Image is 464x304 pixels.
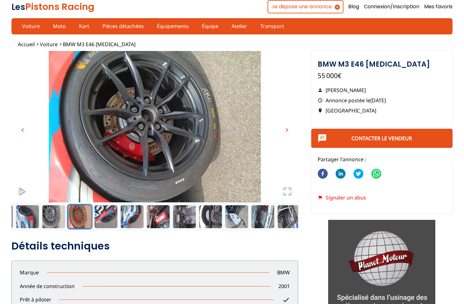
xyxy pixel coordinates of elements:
[348,3,359,10] a: Blog
[282,125,292,135] button: chevron_right
[19,126,26,134] span: chevron_left
[250,204,276,229] button: Go to Slide 12
[311,129,452,148] button: Contacter le vendeur
[276,180,298,202] button: Open Fullscreen
[120,204,145,229] button: Go to Slide 7
[15,204,41,229] button: Go to Slide 3
[335,164,346,184] button: linkedin
[18,21,44,32] a: Voiture
[11,240,298,252] h2: Détails techniques
[98,21,148,32] a: Pièces détachées
[364,3,419,10] a: Connexion/Inscription
[18,41,35,48] a: Accueil
[256,21,288,32] a: Transport
[12,269,47,276] p: Marque
[11,180,33,202] button: Play or Pause Slideshow
[11,1,25,13] span: Les
[67,204,93,229] button: Go to Slide 5
[93,204,119,229] button: Go to Slide 6
[63,41,136,48] a: BMW M3 e46 [MEDICAL_DATA]
[318,195,446,200] div: Signaler un abus
[12,283,83,290] p: Année de construction
[424,3,453,10] a: Mes favoris
[318,71,446,80] p: 55 000€
[276,204,302,229] button: Go to Slide 13
[353,164,364,184] button: twitter
[40,41,58,48] a: Voiture
[75,21,93,32] a: Kart
[371,164,381,184] button: whatsapp
[282,296,290,304] span: check
[146,204,171,229] button: Go to Slide 8
[18,125,27,135] button: chevron_left
[11,51,298,202] div: Go to Slide 5
[11,51,298,210] img: image
[224,204,250,229] button: Go to Slide 11
[318,156,446,163] p: Partager l'annonce :
[172,204,197,229] button: Go to Slide 9
[318,164,328,184] button: facebook
[198,21,223,32] a: Équipe
[153,21,193,32] a: Équipements
[269,269,298,276] p: BMW
[318,107,446,114] p: [GEOGRAPHIC_DATA]
[41,204,67,229] button: Go to Slide 4
[227,21,251,32] a: Atelier
[283,126,291,134] span: chevron_right
[318,87,446,94] p: [PERSON_NAME]
[318,97,446,104] p: Annonce postée le [DATE]
[11,0,94,13] a: LesPistons Racing
[198,204,224,229] button: Go to Slide 10
[318,61,446,68] h1: BMW M3 e46 [MEDICAL_DATA]
[49,21,70,32] a: Moto
[270,283,298,290] p: 2001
